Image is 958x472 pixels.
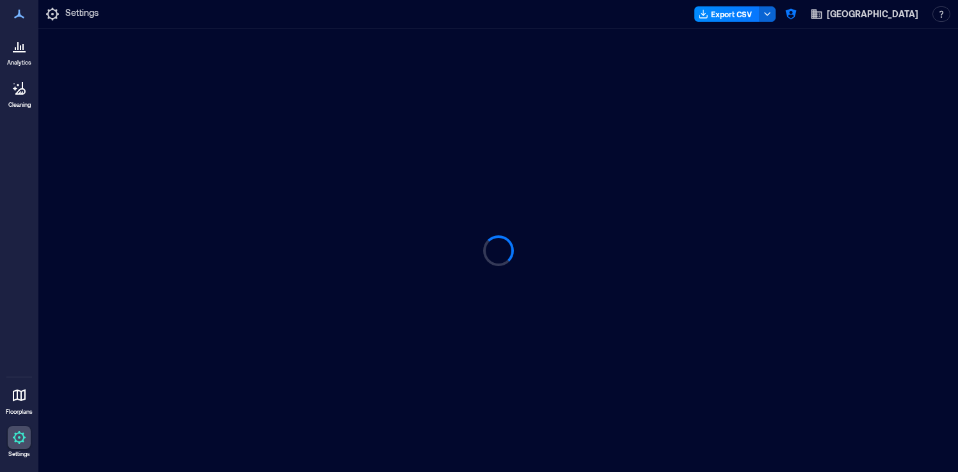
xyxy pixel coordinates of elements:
span: [GEOGRAPHIC_DATA] [827,8,918,20]
p: Cleaning [8,101,31,109]
p: Floorplans [6,408,33,416]
a: Settings [4,422,35,462]
button: Export CSV [694,6,760,22]
p: Analytics [7,59,31,67]
p: Settings [8,450,30,458]
a: Analytics [3,31,35,70]
button: [GEOGRAPHIC_DATA] [806,4,922,24]
a: Floorplans [2,380,36,420]
p: Settings [65,6,99,22]
a: Cleaning [3,73,35,113]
